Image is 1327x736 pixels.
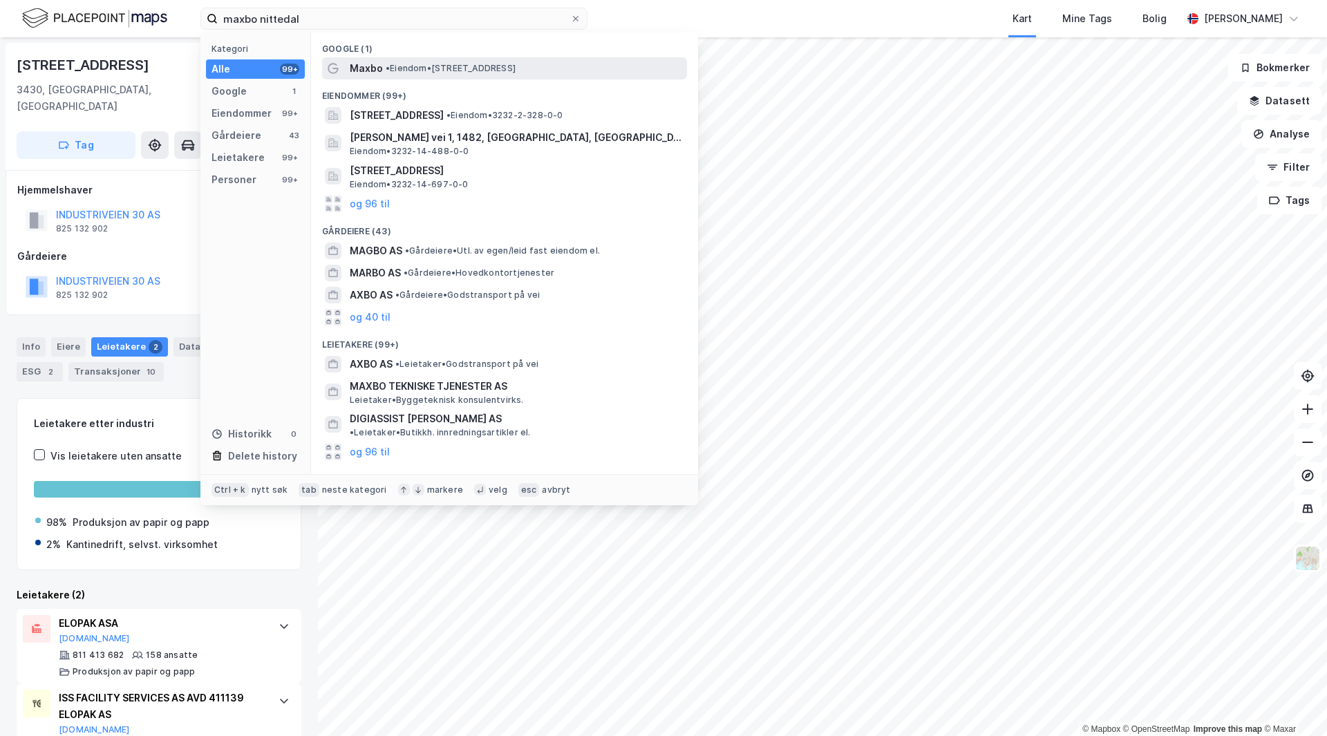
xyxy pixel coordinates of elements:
[211,127,261,144] div: Gårdeiere
[59,633,130,644] button: [DOMAIN_NAME]
[1241,120,1321,148] button: Analyse
[59,690,265,723] div: ISS FACILITY SERVICES AS AVD 411139 ELOPAK AS
[44,365,57,379] div: 2
[51,337,86,357] div: Eiere
[1204,10,1283,27] div: [PERSON_NAME]
[395,290,540,301] span: Gårdeiere • Godstransport på vei
[173,337,242,357] div: Datasett
[59,615,265,632] div: ELOPAK ASA
[311,79,698,104] div: Eiendommer (99+)
[350,243,402,259] span: MAGBO AS
[22,6,167,30] img: logo.f888ab2527a4732fd821a326f86c7f29.svg
[46,514,67,531] div: 98%
[322,484,387,496] div: neste kategori
[211,171,256,188] div: Personer
[395,359,399,369] span: •
[280,108,299,119] div: 99+
[73,650,124,661] div: 811 413 682
[350,287,393,303] span: AXBO AS
[280,174,299,185] div: 99+
[446,110,451,120] span: •
[350,378,681,395] span: MAXBO TEKNISKE TJENESTER AS
[1255,153,1321,181] button: Filter
[211,105,272,122] div: Eiendommer
[311,32,698,57] div: Google (1)
[542,484,570,496] div: avbryt
[350,427,531,438] span: Leietaker • Butikkh. innredningsartikler el.
[350,395,524,406] span: Leietaker • Byggeteknisk konsulentvirks.
[350,60,383,77] span: Maxbo
[350,444,390,460] button: og 96 til
[146,650,198,661] div: 158 ansatte
[211,44,305,54] div: Kategori
[350,162,681,179] span: [STREET_ADDRESS]
[66,536,218,553] div: Kantinedrift, selvst. virksomhet
[350,129,681,146] span: [PERSON_NAME] vei 1, 1482, [GEOGRAPHIC_DATA], [GEOGRAPHIC_DATA]
[17,587,301,603] div: Leietakere (2)
[395,290,399,300] span: •
[211,483,249,497] div: Ctrl + k
[1257,187,1321,214] button: Tags
[350,265,401,281] span: MARBO AS
[350,309,390,325] button: og 40 til
[46,536,61,553] div: 2%
[350,107,444,124] span: [STREET_ADDRESS]
[1013,10,1032,27] div: Kart
[1295,545,1321,572] img: Z
[288,86,299,97] div: 1
[518,483,540,497] div: esc
[311,215,698,240] div: Gårdeiere (43)
[311,463,698,488] div: Personer (99+)
[1123,724,1190,734] a: OpenStreetMap
[427,484,463,496] div: markere
[59,724,130,735] button: [DOMAIN_NAME]
[405,245,600,256] span: Gårdeiere • Utl. av egen/leid fast eiendom el.
[489,484,507,496] div: velg
[1142,10,1167,27] div: Bolig
[17,131,135,159] button: Tag
[17,54,152,76] div: [STREET_ADDRESS]
[446,110,563,121] span: Eiendom • 3232-2-328-0-0
[34,415,284,432] div: Leietakere etter industri
[386,63,390,73] span: •
[288,130,299,141] div: 43
[350,196,390,212] button: og 96 til
[386,63,516,74] span: Eiendom • [STREET_ADDRESS]
[17,182,301,198] div: Hjemmelshaver
[350,427,354,437] span: •
[211,149,265,166] div: Leietakere
[50,448,182,464] div: Vis leietakere uten ansatte
[211,61,230,77] div: Alle
[1062,10,1112,27] div: Mine Tags
[56,223,108,234] div: 825 132 902
[311,328,698,353] div: Leietakere (99+)
[404,267,554,279] span: Gårdeiere • Hovedkontortjenester
[280,152,299,163] div: 99+
[350,356,393,372] span: AXBO AS
[17,82,237,115] div: 3430, [GEOGRAPHIC_DATA], [GEOGRAPHIC_DATA]
[1082,724,1120,734] a: Mapbox
[73,666,195,677] div: Produksjon av papir og papp
[211,426,272,442] div: Historikk
[73,514,209,531] div: Produksjon av papir og papp
[17,362,63,381] div: ESG
[1194,724,1262,734] a: Improve this map
[299,483,319,497] div: tab
[350,179,469,190] span: Eiendom • 3232-14-697-0-0
[1258,670,1327,736] div: Kontrollprogram for chat
[395,359,538,370] span: Leietaker • Godstransport på vei
[350,411,502,427] span: DIGIASSIST [PERSON_NAME] AS
[404,267,408,278] span: •
[17,248,301,265] div: Gårdeiere
[1228,54,1321,82] button: Bokmerker
[144,365,158,379] div: 10
[91,337,168,357] div: Leietakere
[350,146,469,157] span: Eiendom • 3232-14-488-0-0
[68,362,164,381] div: Transaksjoner
[149,340,162,354] div: 2
[1258,670,1327,736] iframe: Chat Widget
[252,484,288,496] div: nytt søk
[56,290,108,301] div: 825 132 902
[228,448,297,464] div: Delete history
[17,337,46,357] div: Info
